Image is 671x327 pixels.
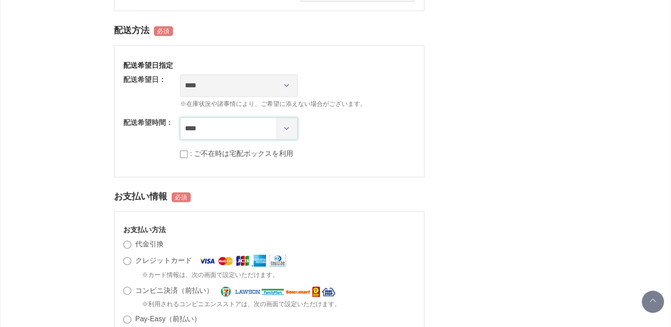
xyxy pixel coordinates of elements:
label: 代金引換 [135,240,164,248]
span: ※利用されるコンビニエンスストアは、次の画面で設定いただけます。 [142,300,341,309]
dt: 配送希望時間： [123,117,173,128]
label: : ご不在時は宅配ボックスを利用 [190,150,294,157]
label: Pay-Easy（前払い） [135,315,201,323]
label: クレジットカード [135,257,192,264]
label: コンビニ決済（前払い） [135,287,213,294]
span: ※在庫状況や諸事情により、ご希望に添えない場合がございます。 [180,99,415,109]
img: コンビニ決済（前払い） [220,284,336,297]
h3: お支払い方法 [123,225,415,234]
h2: お支払い情報 [114,186,424,207]
img: クレジットカード [198,254,286,268]
dt: 配送希望日： [123,74,166,85]
span: ※カード情報は、次の画面で設定いただけます。 [142,270,279,280]
h3: 配送希望日指定 [123,61,415,70]
h2: 配送方法 [114,20,424,41]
